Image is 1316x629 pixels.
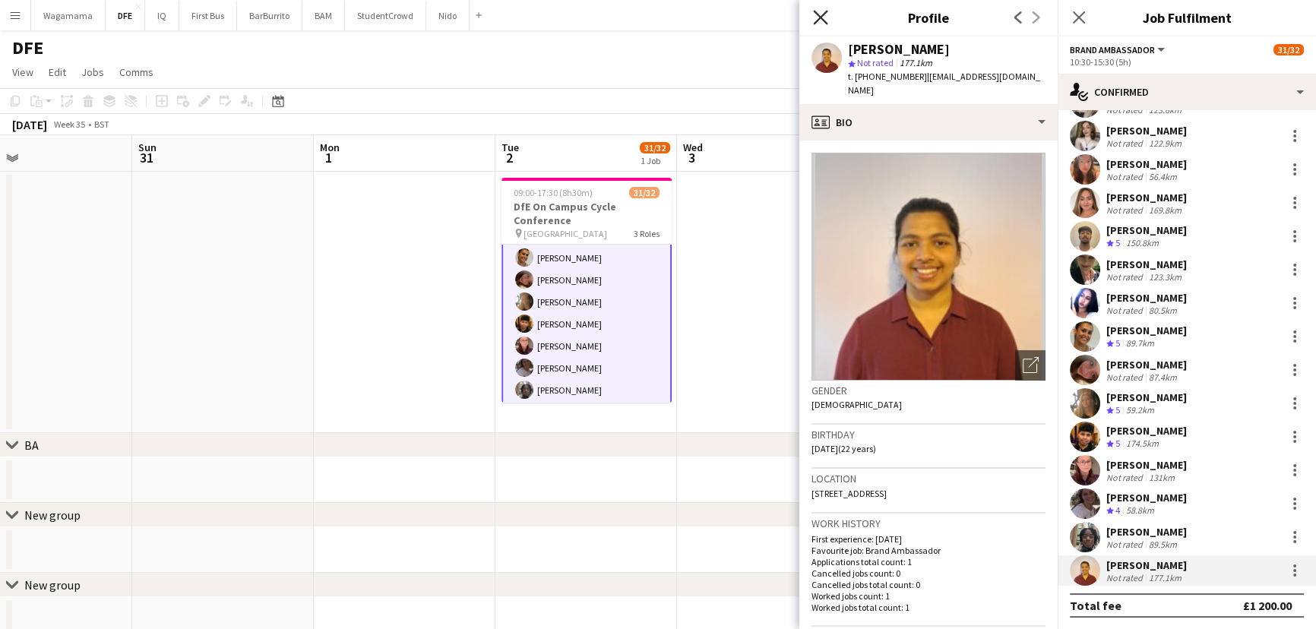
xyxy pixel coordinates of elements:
[501,200,672,227] h3: DfE On Campus Cycle Conference
[1106,223,1187,237] div: [PERSON_NAME]
[1015,350,1046,381] div: Open photos pop-in
[524,228,607,239] span: [GEOGRAPHIC_DATA]
[501,178,672,403] div: 09:00-17:30 (8h30m)31/32DfE On Campus Cycle Conference [GEOGRAPHIC_DATA]3 Roles[PERSON_NAME][PERS...
[629,187,660,198] span: 31/32
[811,443,876,454] span: [DATE] (22 years)
[1146,572,1185,583] div: 177.1km
[1123,438,1162,450] div: 174.5km
[1106,305,1146,316] div: Not rated
[848,71,927,82] span: t. [PHONE_NUMBER]
[1146,137,1185,149] div: 122.9km
[1146,271,1185,283] div: 123.3km
[811,533,1046,545] p: First experience: [DATE]
[799,104,1058,141] div: Bio
[1106,291,1187,305] div: [PERSON_NAME]
[106,1,145,30] button: DFE
[1115,337,1120,349] span: 5
[1146,305,1180,316] div: 80.5km
[1123,404,1157,417] div: 59.2km
[1106,324,1187,337] div: [PERSON_NAME]
[634,228,660,239] span: 3 Roles
[49,65,66,79] span: Edit
[1243,598,1292,613] div: £1 200.00
[1058,8,1316,27] h3: Job Fulfilment
[138,141,157,154] span: Sun
[302,1,345,30] button: BAM
[179,1,237,30] button: First Bus
[318,149,340,166] span: 1
[1115,438,1120,449] span: 5
[1070,44,1155,55] span: Brand Ambassador
[320,141,340,154] span: Mon
[683,141,703,154] span: Wed
[75,62,110,82] a: Jobs
[1070,44,1167,55] button: Brand Ambassador
[145,1,179,30] button: IQ
[1070,598,1121,613] div: Total fee
[811,602,1046,613] p: Worked jobs total count: 1
[1106,204,1146,216] div: Not rated
[1106,539,1146,550] div: Not rated
[811,472,1046,485] h3: Location
[811,567,1046,579] p: Cancelled jobs count: 0
[1106,258,1187,271] div: [PERSON_NAME]
[857,57,894,68] span: Not rated
[1106,558,1187,572] div: [PERSON_NAME]
[1123,504,1157,517] div: 58.8km
[1106,491,1187,504] div: [PERSON_NAME]
[848,71,1040,96] span: | [EMAIL_ADDRESS][DOMAIN_NAME]
[1106,358,1187,371] div: [PERSON_NAME]
[12,36,43,59] h1: DFE
[113,62,160,82] a: Comms
[1106,191,1187,204] div: [PERSON_NAME]
[94,119,109,130] div: BST
[1106,137,1146,149] div: Not rated
[1106,572,1146,583] div: Not rated
[811,545,1046,556] p: Favourite job: Brand Ambassador
[119,65,153,79] span: Comms
[1106,157,1187,171] div: [PERSON_NAME]
[1146,171,1180,182] div: 56.4km
[681,149,703,166] span: 3
[1115,404,1120,416] span: 5
[848,43,950,56] div: [PERSON_NAME]
[1106,171,1146,182] div: Not rated
[811,590,1046,602] p: Worked jobs count: 1
[811,517,1046,530] h3: Work history
[43,62,72,82] a: Edit
[1123,237,1162,250] div: 150.8km
[31,1,106,30] button: Wagamama
[136,149,157,166] span: 31
[897,57,935,68] span: 177.1km
[811,488,887,499] span: [STREET_ADDRESS]
[24,507,81,523] div: New group
[1106,472,1146,483] div: Not rated
[811,579,1046,590] p: Cancelled jobs total count: 0
[1146,539,1180,550] div: 89.5km
[811,428,1046,441] h3: Birthday
[1106,424,1187,438] div: [PERSON_NAME]
[1273,44,1304,55] span: 31/32
[1106,124,1187,137] div: [PERSON_NAME]
[1106,458,1187,472] div: [PERSON_NAME]
[6,62,40,82] a: View
[24,577,81,593] div: New group
[799,8,1058,27] h3: Profile
[426,1,470,30] button: Nido
[237,1,302,30] button: BarBurrito
[1106,525,1187,539] div: [PERSON_NAME]
[1115,237,1120,248] span: 5
[499,149,519,166] span: 2
[50,119,88,130] span: Week 35
[501,141,519,154] span: Tue
[811,153,1046,381] img: Crew avatar or photo
[1123,337,1157,350] div: 89.7km
[1146,204,1185,216] div: 169.8km
[12,117,47,132] div: [DATE]
[1058,74,1316,110] div: Confirmed
[811,384,1046,397] h3: Gender
[81,65,104,79] span: Jobs
[12,65,33,79] span: View
[1115,504,1120,516] span: 4
[811,399,902,410] span: [DEMOGRAPHIC_DATA]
